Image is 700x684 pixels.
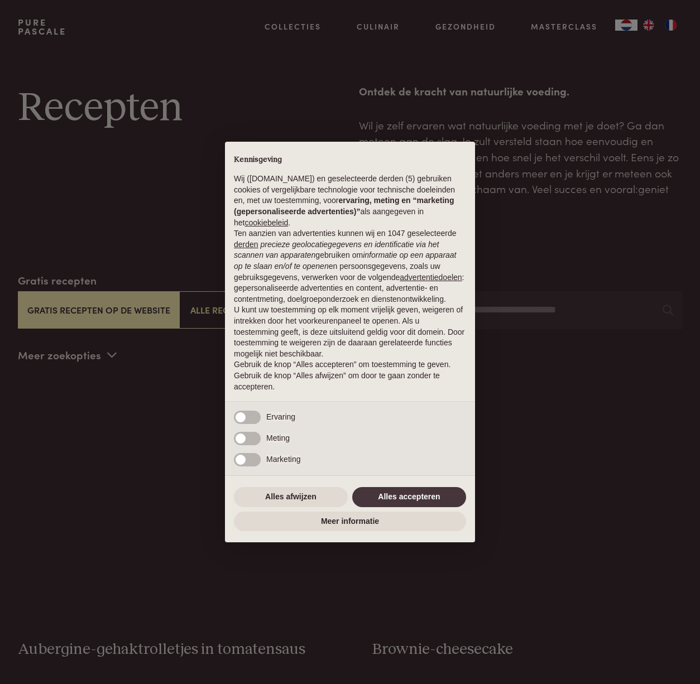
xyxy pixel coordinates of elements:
[234,487,348,507] button: Alles afwijzen
[234,239,258,251] button: derden
[234,155,466,165] h2: Kennisgeving
[400,272,462,283] button: advertentiedoelen
[234,228,466,305] p: Ten aanzien van advertenties kunnen wij en 1047 geselecteerde gebruiken om en persoonsgegevens, z...
[266,455,300,464] span: Marketing
[234,251,457,271] em: informatie op een apparaat op te slaan en/of te openen
[244,218,288,227] a: cookiebeleid
[352,487,466,507] button: Alles accepteren
[234,174,466,228] p: Wij ([DOMAIN_NAME]) en geselecteerde derden (5) gebruiken cookies of vergelijkbare technologie vo...
[234,305,466,359] p: U kunt uw toestemming op elk moment vrijelijk geven, weigeren of intrekken door het voorkeurenpan...
[234,196,454,216] strong: ervaring, meting en “marketing (gepersonaliseerde advertenties)”
[234,512,466,532] button: Meer informatie
[266,412,295,421] span: Ervaring
[266,433,290,442] span: Meting
[234,240,439,260] em: precieze geolocatiegegevens en identificatie via het scannen van apparaten
[234,359,466,392] p: Gebruik de knop “Alles accepteren” om toestemming te geven. Gebruik de knop “Alles afwijzen” om d...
